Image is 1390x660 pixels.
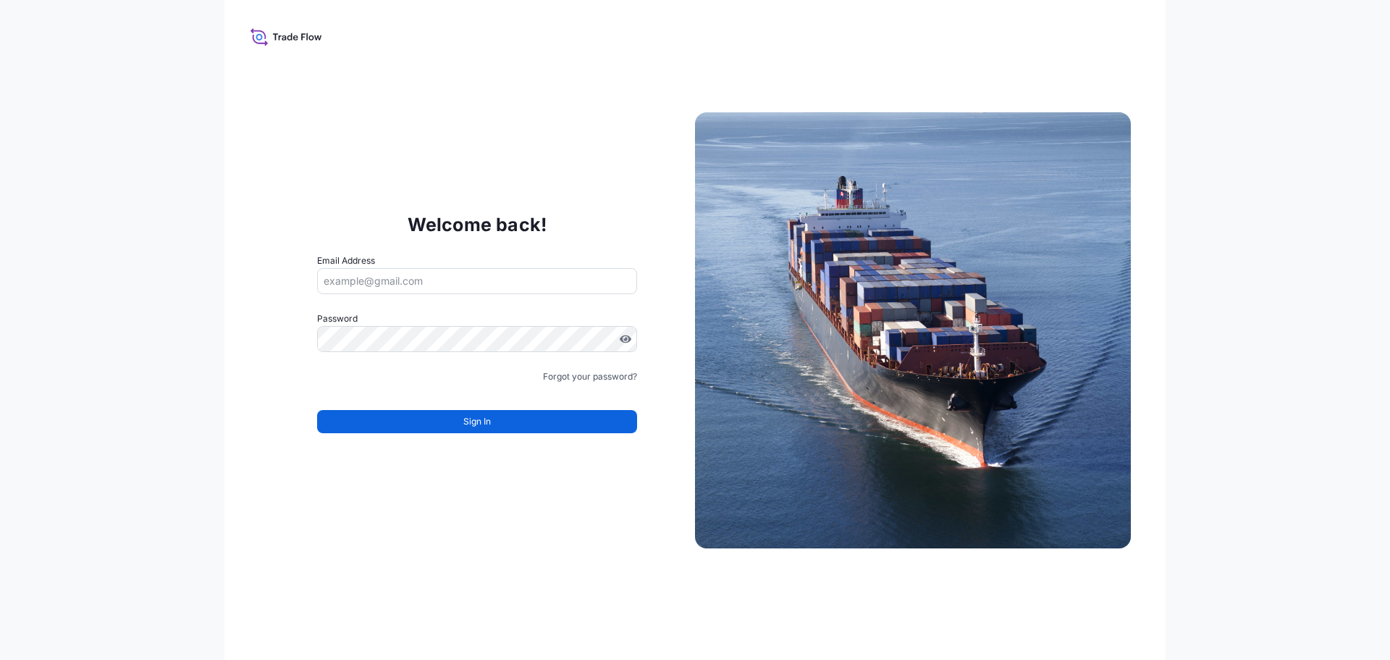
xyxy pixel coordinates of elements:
[695,112,1131,548] img: Ship illustration
[408,213,547,236] p: Welcome back!
[317,312,637,326] label: Password
[620,333,631,345] button: Show password
[543,369,637,384] a: Forgot your password?
[463,414,491,429] span: Sign In
[317,268,637,294] input: example@gmail.com
[317,254,375,268] label: Email Address
[317,410,637,433] button: Sign In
